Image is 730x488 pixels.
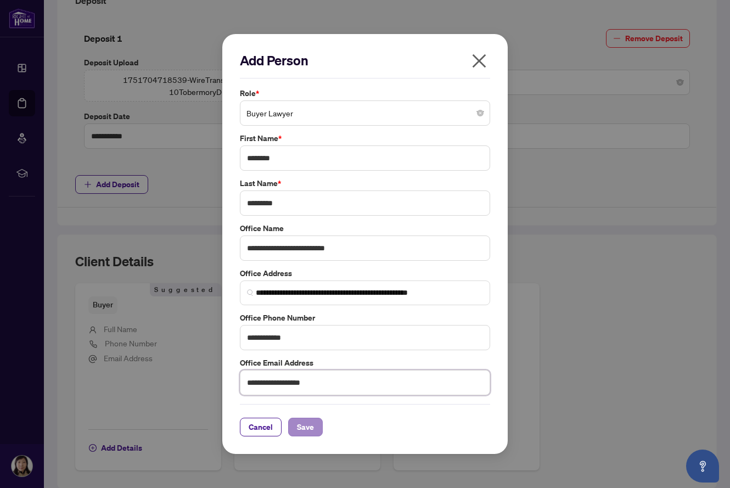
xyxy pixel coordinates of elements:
span: close [470,52,488,70]
label: Office Name [240,222,490,234]
span: close-circle [477,110,484,116]
button: Save [288,418,323,436]
img: search_icon [247,289,254,296]
span: Cancel [249,418,273,436]
button: Cancel [240,418,282,436]
label: Office Address [240,267,490,279]
h2: Add Person [240,52,490,69]
label: Office Email Address [240,357,490,369]
span: Save [297,418,314,436]
span: Buyer Lawyer [246,103,484,124]
label: Role [240,87,490,99]
button: Open asap [686,450,719,483]
label: Last Name [240,177,490,189]
label: First Name [240,132,490,144]
label: Office Phone Number [240,312,490,324]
